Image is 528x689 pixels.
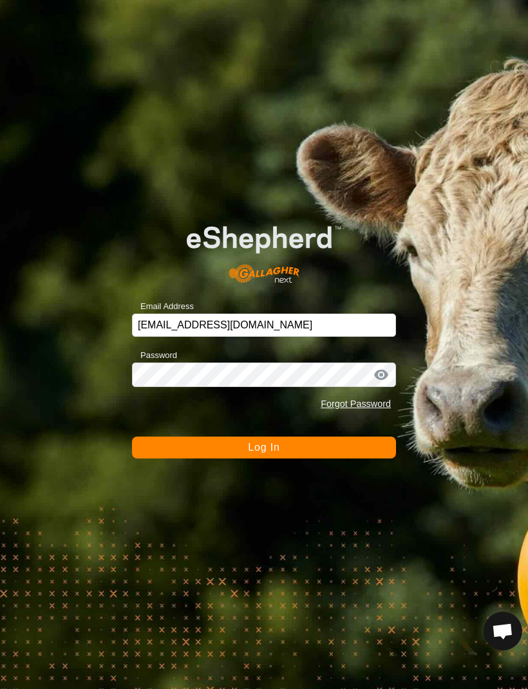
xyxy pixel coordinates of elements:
[132,349,177,362] label: Password
[132,437,396,458] button: Log In
[321,399,391,409] a: Forgot Password
[132,300,194,313] label: Email Address
[158,204,370,294] img: E-shepherd Logo
[248,442,279,453] span: Log In
[132,314,396,337] input: Email Address
[484,612,522,650] div: Open chat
